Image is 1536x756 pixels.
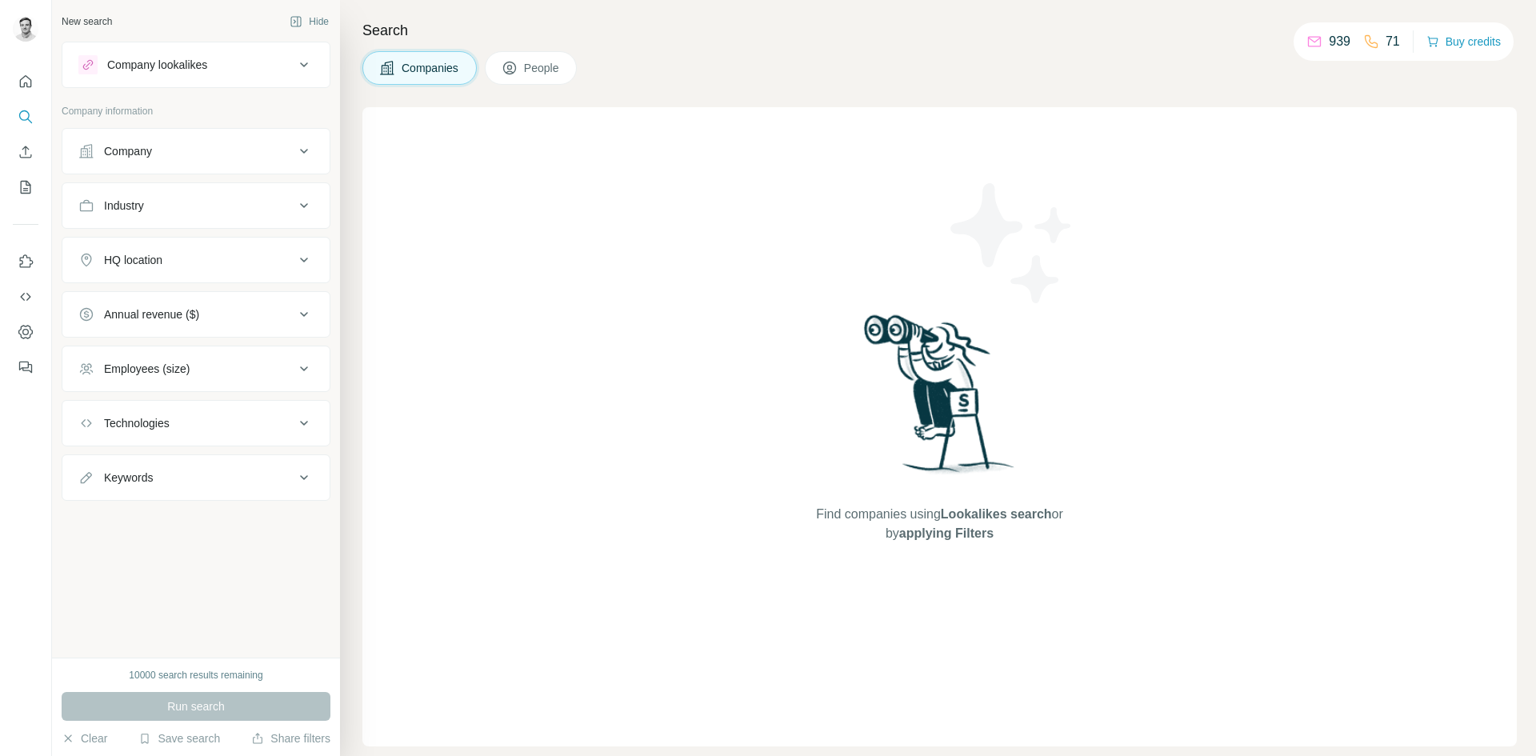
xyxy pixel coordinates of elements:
div: Industry [104,198,144,214]
div: Keywords [104,470,153,486]
div: 10000 search results remaining [129,668,262,682]
img: Surfe Illustration - Woman searching with binoculars [857,310,1023,489]
button: Save search [138,730,220,746]
div: HQ location [104,252,162,268]
button: Dashboard [13,318,38,346]
button: Buy credits [1426,30,1501,53]
div: New search [62,14,112,29]
button: Annual revenue ($) [62,295,330,334]
img: Surfe Illustration - Stars [940,171,1084,315]
h4: Search [362,19,1517,42]
button: Company lookalikes [62,46,330,84]
span: Find companies using or by [811,505,1067,543]
div: Employees (size) [104,361,190,377]
button: Company [62,132,330,170]
div: Technologies [104,415,170,431]
button: Technologies [62,404,330,442]
span: applying Filters [899,526,994,540]
span: People [524,60,561,76]
button: Keywords [62,458,330,497]
p: Company information [62,104,330,118]
span: Lookalikes search [941,507,1052,521]
div: Annual revenue ($) [104,306,199,322]
button: Share filters [251,730,330,746]
button: Employees (size) [62,350,330,388]
button: Clear [62,730,107,746]
button: My lists [13,173,38,202]
span: Companies [402,60,460,76]
button: Use Surfe on LinkedIn [13,247,38,276]
button: Search [13,102,38,131]
button: Feedback [13,353,38,382]
button: Use Surfe API [13,282,38,311]
p: 939 [1329,32,1350,51]
img: Avatar [13,16,38,42]
div: Company lookalikes [107,57,207,73]
button: HQ location [62,241,330,279]
button: Industry [62,186,330,225]
button: Enrich CSV [13,138,38,166]
button: Hide [278,10,340,34]
div: Company [104,143,152,159]
button: Quick start [13,67,38,96]
p: 71 [1386,32,1400,51]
